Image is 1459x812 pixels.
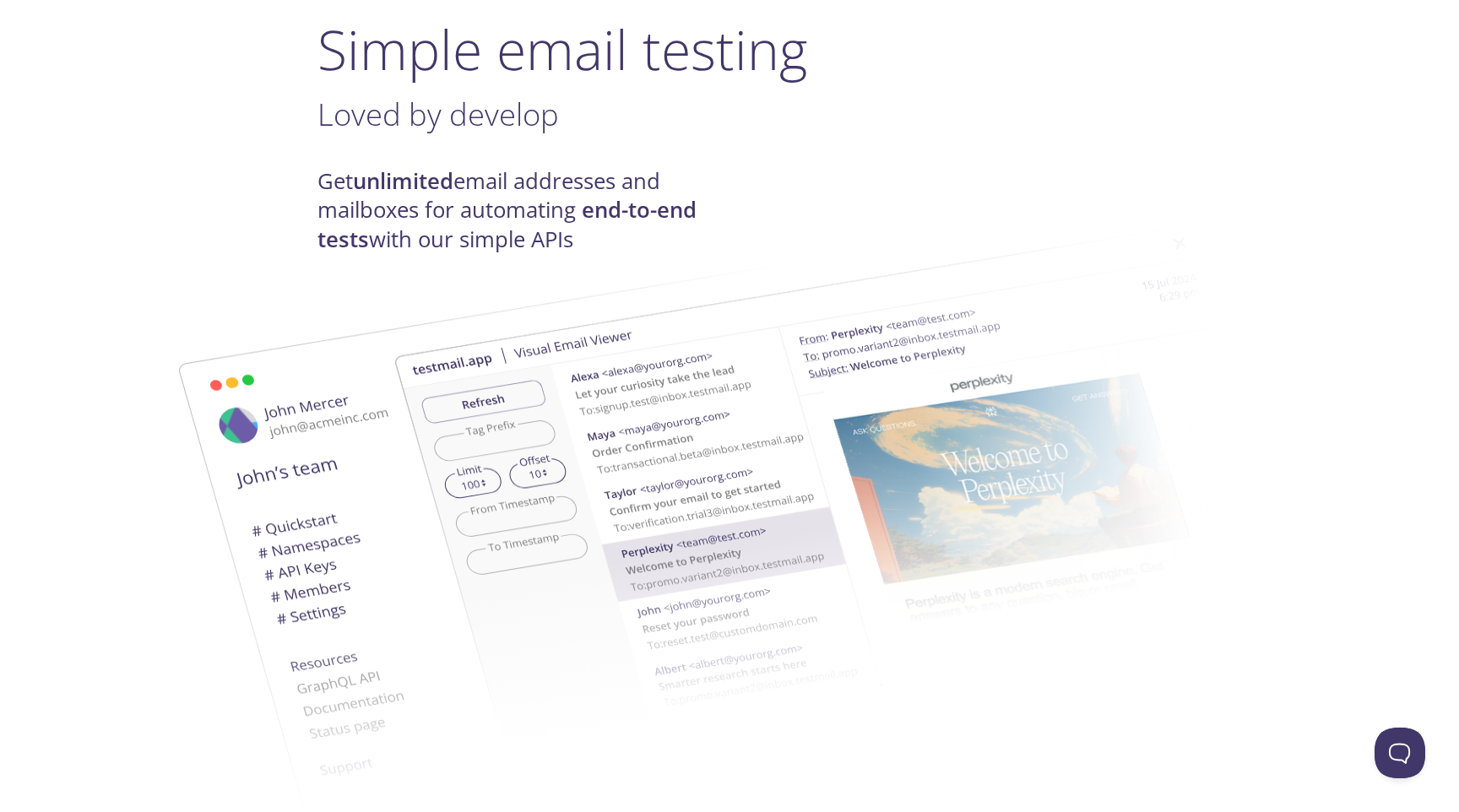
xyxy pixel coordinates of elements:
h1: Simple email testing [317,17,1142,82]
h4: Get email addresses and mailboxes for automating with our simple APIs [317,167,729,254]
strong: unlimited [353,166,453,196]
iframe: Help Scout Beacon - Open [1375,728,1425,778]
img: testmail-email-viewer [393,201,1305,772]
span: Loved by develop [317,93,559,135]
strong: end-to-end tests [317,195,697,253]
